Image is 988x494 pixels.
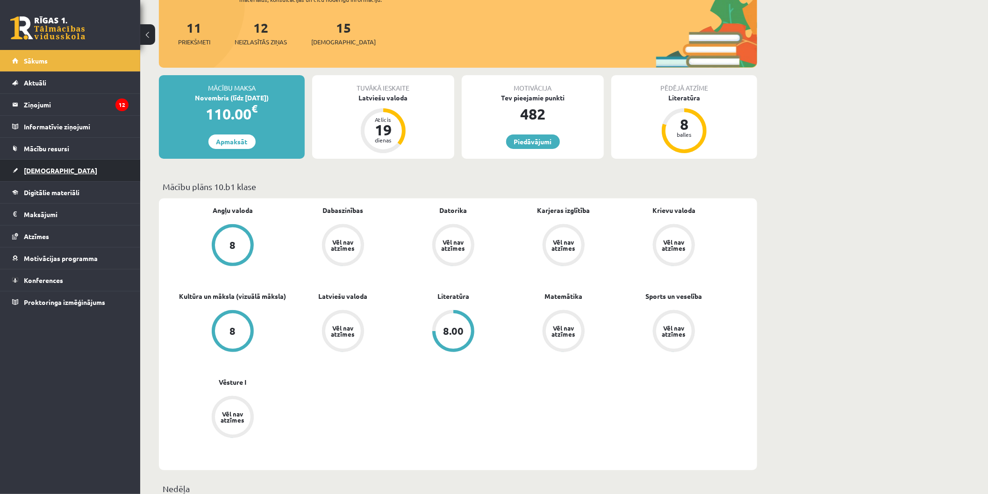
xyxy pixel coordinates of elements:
span: Atzīmes [24,232,49,240]
legend: Informatīvie ziņojumi [24,116,129,137]
div: 8 [670,117,698,132]
a: Vēl nav atzīmes [619,224,729,268]
div: Vēl nav atzīmes [551,239,577,251]
div: Literatūra [611,93,757,103]
div: Tuvākā ieskaite [312,75,454,93]
p: Mācību plāns 10.b1 klase [163,180,753,193]
a: Vēl nav atzīmes [508,310,619,354]
div: Mācību maksa [159,75,305,93]
a: [DEMOGRAPHIC_DATA] [12,160,129,181]
a: Piedāvājumi [506,134,560,149]
a: Dabaszinības [323,205,364,215]
span: Motivācijas programma [24,254,98,262]
a: Digitālie materiāli [12,182,129,203]
div: 8.00 [443,326,464,336]
a: Latviešu valoda Atlicis 19 dienas [312,93,454,155]
a: Vēl nav atzīmes [178,396,288,440]
span: Konferences [24,276,63,284]
div: Vēl nav atzīmes [661,239,687,251]
a: Literatūra 8 balles [611,93,757,155]
a: Motivācijas programma [12,247,129,269]
span: Sākums [24,56,48,65]
div: Motivācija [462,75,604,93]
div: Latviešu valoda [312,93,454,103]
legend: Maksājumi [24,204,129,225]
div: dienas [369,137,397,143]
a: Mācību resursi [12,138,129,159]
div: Vēl nav atzīmes [551,325,577,337]
a: Maksājumi [12,204,129,225]
span: Priekšmeti [178,37,210,47]
a: Vēl nav atzīmes [619,310,729,354]
a: Sākums [12,50,129,71]
i: 12 [115,99,129,111]
a: Informatīvie ziņojumi [12,116,129,137]
a: Sports un veselība [646,291,702,301]
div: Novembris (līdz [DATE]) [159,93,305,103]
a: Vēsture I [219,377,247,387]
span: [DEMOGRAPHIC_DATA] [311,37,376,47]
div: 110.00 [159,103,305,125]
div: Vēl nav atzīmes [661,325,687,337]
div: Pēdējā atzīme [611,75,757,93]
div: Vēl nav atzīmes [440,239,466,251]
div: Atlicis [369,117,397,122]
a: Datorika [440,205,467,215]
div: 482 [462,103,604,125]
div: 8 [230,326,236,336]
span: Mācību resursi [24,144,69,153]
a: Vēl nav atzīmes [508,224,619,268]
a: Latviešu valoda [319,291,368,301]
span: Neizlasītās ziņas [235,37,287,47]
div: 8 [230,240,236,250]
a: Apmaksāt [208,134,256,149]
a: Proktoringa izmēģinājums [12,291,129,313]
a: Angļu valoda [213,205,253,215]
a: Vēl nav atzīmes [398,224,508,268]
span: Proktoringa izmēģinājums [24,298,105,306]
span: Aktuāli [24,78,46,87]
div: Vēl nav atzīmes [330,239,356,251]
span: Digitālie materiāli [24,188,79,197]
div: 19 [369,122,397,137]
span: [DEMOGRAPHIC_DATA] [24,166,97,175]
a: 8 [178,310,288,354]
a: Kultūra un māksla (vizuālā māksla) [179,291,286,301]
a: 8.00 [398,310,508,354]
a: Rīgas 1. Tālmācības vidusskola [10,16,85,40]
a: 8 [178,224,288,268]
a: Karjeras izglītība [537,205,590,215]
a: Aktuāli [12,72,129,93]
div: Tev pieejamie punkti [462,93,604,103]
div: Vēl nav atzīmes [220,411,246,423]
div: balles [670,132,698,137]
a: Vēl nav atzīmes [288,310,398,354]
a: Vēl nav atzīmes [288,224,398,268]
span: € [252,102,258,115]
a: Literatūra [437,291,469,301]
a: Matemātika [545,291,583,301]
a: Atzīmes [12,226,129,247]
legend: Ziņojumi [24,94,129,115]
a: 15[DEMOGRAPHIC_DATA] [311,19,376,47]
a: Ziņojumi12 [12,94,129,115]
div: Vēl nav atzīmes [330,325,356,337]
a: Konferences [12,269,129,291]
a: 11Priekšmeti [178,19,210,47]
a: Krievu valoda [652,205,695,215]
a: 12Neizlasītās ziņas [235,19,287,47]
